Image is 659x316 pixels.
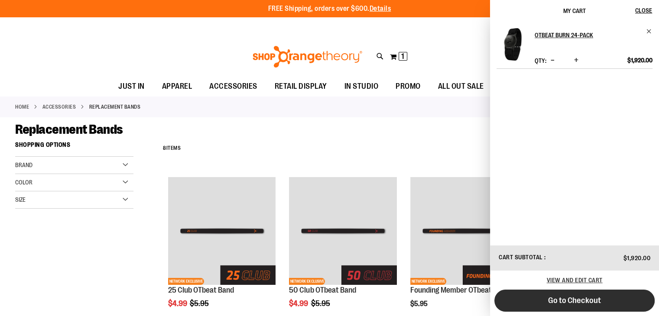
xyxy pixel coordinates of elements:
a: ACCESSORIES [42,103,76,111]
span: $1,920.00 [627,56,653,64]
button: Increase product quantity [572,56,581,65]
img: Main of Founding Member OTBeat Band [410,177,518,285]
a: 50 Club OTbeat Band [289,286,356,294]
img: OTbeat Burn 24-pack [497,28,529,61]
span: Go to Checkout [548,296,601,305]
a: Main of Founding Member OTBeat BandNETWORK EXCLUSIVE [410,177,518,286]
img: Main View of 2024 50 Club OTBeat Band [289,177,397,285]
strong: Replacement Bands [89,103,141,111]
span: NETWORK EXCLUSIVE [168,278,204,285]
span: NETWORK EXCLUSIVE [289,278,325,285]
img: Shop Orangetheory [251,46,364,68]
span: $5.95 [410,300,429,308]
span: 8 [163,145,166,151]
a: View and edit cart [547,277,603,284]
span: 1 [401,52,404,61]
a: 25 Club OTbeat Band [168,286,234,294]
p: FREE Shipping, orders over $600. [268,4,391,14]
button: Go to Checkout [494,290,655,312]
span: Close [635,7,652,14]
a: Main View of 2024 25 Club OTBeat BandNETWORK EXCLUSIVE [168,177,276,286]
h2: OTbeat Burn 24-pack [535,28,641,42]
span: RETAIL DISPLAY [275,77,327,96]
span: $5.95 [190,299,210,308]
span: Cart Subtotal [499,254,543,261]
li: Product [497,28,653,69]
a: Remove item [646,28,653,35]
img: Main View of 2024 25 Club OTBeat Band [168,177,276,285]
a: Home [15,103,29,111]
button: Decrease product quantity [549,56,557,65]
span: Replacement Bands [15,122,123,137]
a: Founding Member OTbeat Band [410,286,509,294]
span: ALL OUT SALE [438,77,484,96]
a: OTbeat Burn 24-pack [497,28,529,66]
span: Brand [15,161,32,168]
span: APPAREL [162,77,192,96]
strong: Shopping Options [15,137,133,157]
a: Main View of 2024 50 Club OTBeat BandNETWORK EXCLUSIVE [289,177,397,286]
span: $4.99 [168,299,188,308]
span: Color [15,179,32,186]
span: My Cart [563,7,586,14]
span: IN STUDIO [344,77,379,96]
label: Qty [535,57,546,64]
span: $4.99 [289,299,309,308]
a: OTbeat Burn 24-pack [535,28,653,42]
span: ACCESSORIES [209,77,257,96]
span: JUST IN [118,77,145,96]
span: PROMO [396,77,421,96]
h2: Items [163,142,181,155]
span: $1,920.00 [623,255,651,261]
span: $5.95 [311,299,331,308]
span: Size [15,196,26,203]
span: NETWORK EXCLUSIVE [410,278,446,285]
a: Details [370,5,391,13]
